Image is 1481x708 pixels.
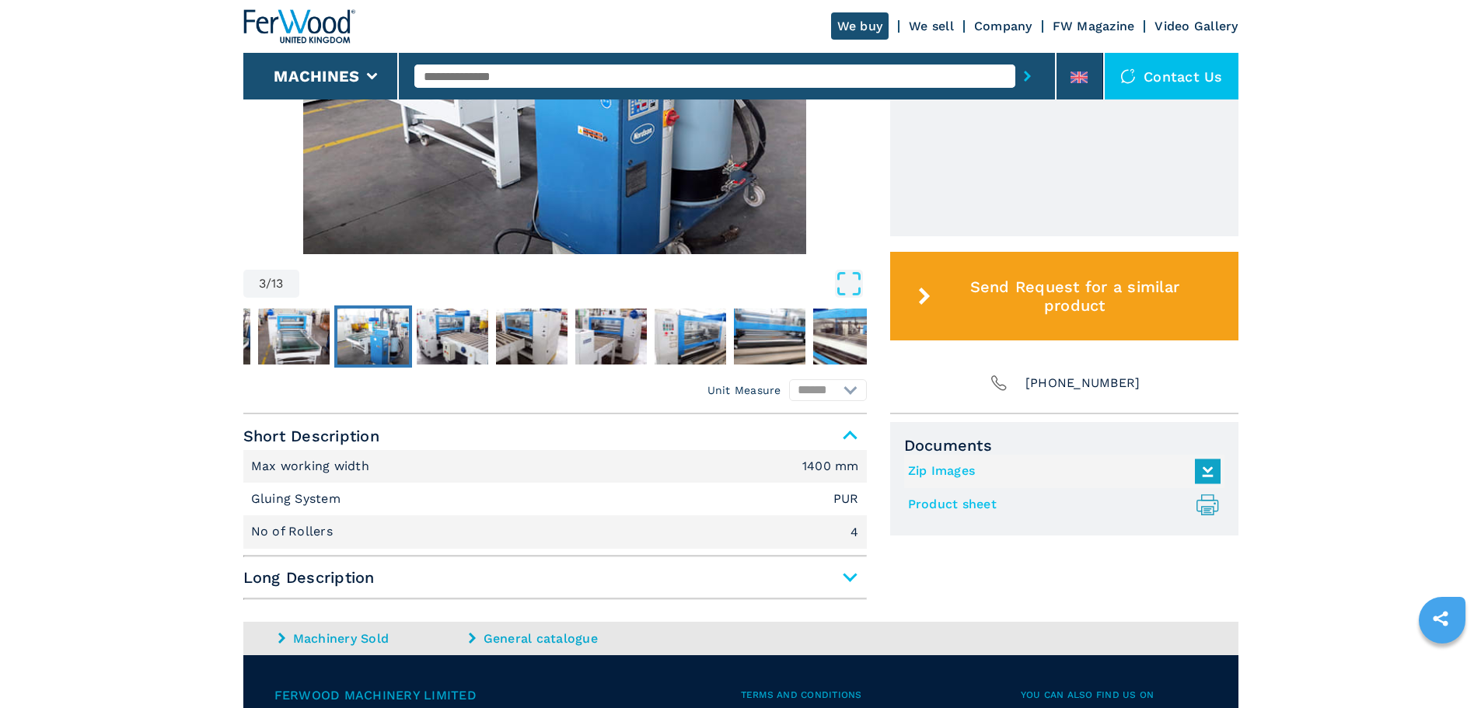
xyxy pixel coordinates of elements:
[334,305,412,368] button: Go to Slide 3
[414,305,491,368] button: Go to Slide 4
[251,458,374,475] p: Max working width
[851,526,858,539] em: 4
[937,277,1212,315] span: Send Request for a similar product
[734,309,805,364] img: aa5f89f5ac47d723b649ec730cab75f6
[831,12,889,40] a: We buy
[741,686,1021,704] span: Terms and Conditions
[810,305,888,368] button: Go to Slide 9
[904,436,1224,455] span: Documents
[271,277,284,290] span: 13
[303,270,863,298] button: Open Fullscreen
[243,9,355,44] img: Ferwood
[259,277,266,290] span: 3
[1154,19,1238,33] a: Video Gallery
[833,493,859,505] em: PUR
[258,309,330,364] img: d0925e77d6fe43cc3a3a126b66ece703
[802,460,859,473] em: 1400 mm
[493,305,571,368] button: Go to Slide 5
[813,309,885,364] img: 9b769631247635ca77aa90976adb258e
[988,372,1010,394] img: Phone
[731,305,809,368] button: Go to Slide 8
[251,490,345,507] p: Gluing System
[1021,686,1207,704] span: You can also find us on
[176,305,799,368] nav: Thumbnail Navigation
[908,459,1213,484] a: Zip Images
[1421,599,1460,638] a: sharethis
[496,309,568,364] img: bc1ecdbb45a530fc2bd7b44fd27a87a1
[274,686,741,704] span: Ferwood Machinery Limited
[651,305,729,368] button: Go to Slide 7
[1105,53,1238,99] div: Contact us
[251,523,337,540] p: No of Rollers
[243,450,867,549] div: Short Description
[243,422,867,450] span: Short Description
[1025,372,1140,394] span: [PHONE_NUMBER]
[890,252,1238,340] button: Send Request for a similar product
[278,630,465,647] a: Machinery Sold
[274,67,359,85] button: Machines
[572,305,650,368] button: Go to Slide 6
[469,630,655,647] a: General catalogue
[974,19,1032,33] a: Company
[908,492,1213,518] a: Product sheet
[337,309,409,364] img: 8a67449454b30e9fd9673694a6528406
[1053,19,1135,33] a: FW Magazine
[909,19,954,33] a: We sell
[266,277,271,290] span: /
[243,563,867,591] span: Long Description
[1015,58,1039,94] button: submit-button
[1120,68,1136,84] img: Contact us
[1415,638,1469,696] iframe: Chat
[255,305,333,368] button: Go to Slide 2
[417,309,488,364] img: af3e127bce3e66b0a467a5a5d7447706
[655,309,726,364] img: 0f95a55a7c1865d03e864b9d8a6d272a
[575,309,647,364] img: 913ba2697f6719b1354a6d262e4bb592
[707,382,781,398] em: Unit Measure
